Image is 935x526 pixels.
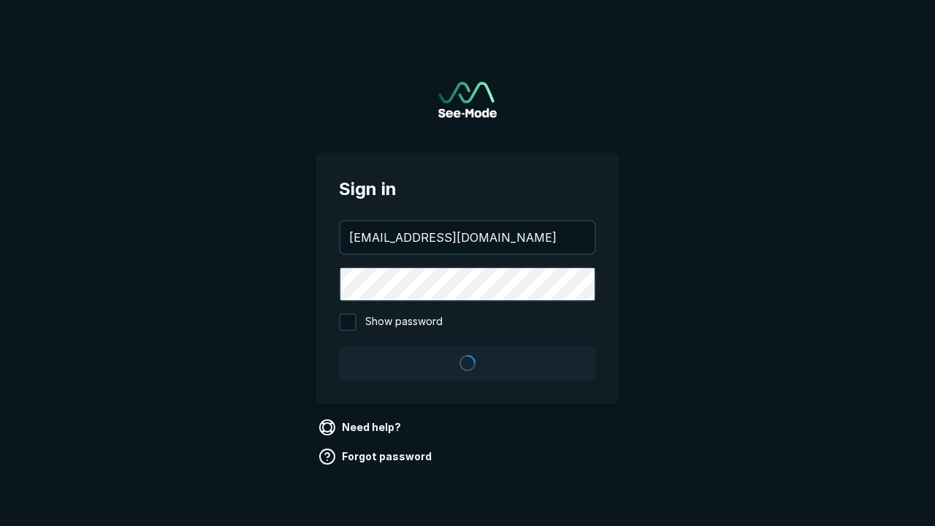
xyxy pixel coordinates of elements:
a: Go to sign in [438,82,497,118]
span: Sign in [339,176,596,202]
input: your@email.com [340,221,595,254]
span: Show password [365,313,443,331]
a: Forgot password [316,445,438,468]
img: See-Mode Logo [438,82,497,118]
a: Need help? [316,416,407,439]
